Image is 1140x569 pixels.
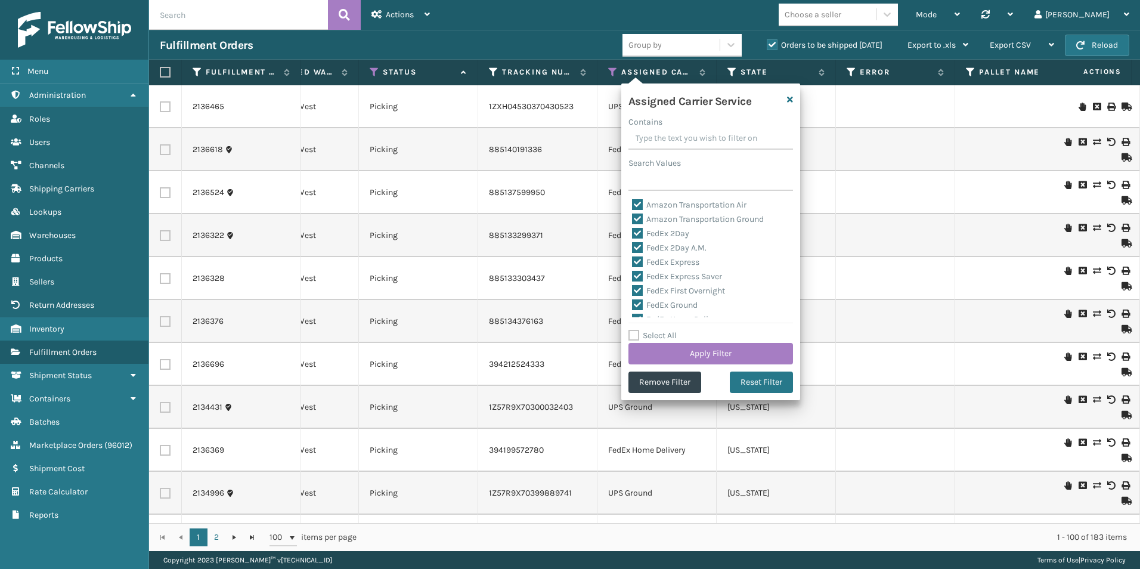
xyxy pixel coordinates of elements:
i: On Hold [1079,103,1086,111]
i: Mark as Shipped [1122,153,1129,162]
td: Picking [359,472,478,515]
td: UPS Ground [597,85,717,128]
a: 1Z57R9X70399889741 [489,488,572,498]
i: Void Label [1107,352,1114,361]
span: Warehouses [29,230,76,240]
label: FedEx Ground [632,300,698,310]
a: 2136328 [193,273,225,284]
i: Cancel Fulfillment Order [1079,310,1086,318]
label: FedEx Express Saver [632,271,722,282]
a: 2134431 [193,401,222,413]
td: FedEx Home Delivery [597,171,717,214]
i: Print Label [1122,267,1129,275]
button: Apply Filter [628,343,793,364]
i: Print Label [1122,310,1129,318]
i: On Hold [1064,395,1071,404]
a: 2 [207,528,225,546]
span: Batches [29,417,60,427]
i: Void Label [1107,481,1114,490]
i: Change shipping [1093,395,1100,404]
i: Mark as Shipped [1122,103,1129,111]
img: logo [18,12,131,48]
a: 885134376163 [489,316,543,326]
i: Print Label [1122,138,1129,146]
a: 885133303437 [489,273,545,283]
i: Mark as Shipped [1122,368,1129,376]
i: Void Label [1107,395,1114,404]
span: Return Addresses [29,300,94,310]
a: 885133299371 [489,230,543,240]
i: On Hold [1064,138,1071,146]
i: Change shipping [1093,352,1100,361]
label: FedEx 2Day [632,228,689,239]
span: Shipment Status [29,370,92,381]
i: Change shipping [1093,138,1100,146]
td: [US_STATE] [717,386,836,429]
div: | [1037,551,1126,569]
td: Picking [359,386,478,429]
span: ( 96012 ) [104,440,132,450]
i: On Hold [1064,181,1071,189]
label: Assigned Carrier Service [621,67,693,78]
a: 2136369 [193,444,224,456]
i: Cancel Fulfillment Order [1079,395,1086,404]
a: Go to the last page [243,528,261,546]
td: FedEx Home Delivery [597,128,717,171]
td: FedEx Home Delivery [597,429,717,472]
a: 2136618 [193,144,223,156]
span: Shipping Carriers [29,184,94,194]
i: Change shipping [1093,438,1100,447]
div: Group by [628,39,662,51]
td: [US_STATE] [717,515,836,558]
a: 885140191336 [489,144,542,154]
label: FedEx Express [632,257,699,267]
a: 885137599950 [489,187,545,197]
i: Void Label [1107,267,1114,275]
span: Mode [916,10,937,20]
label: Tracking Number [502,67,574,78]
i: Mark as Shipped [1122,196,1129,205]
i: Print Label [1122,181,1129,189]
i: Mark as Shipped [1122,239,1129,248]
span: Inventory [29,324,64,334]
td: UPS Ground [597,386,717,429]
i: Print Label [1122,224,1129,232]
h4: Assigned Carrier Service [628,91,752,109]
td: Picking [359,171,478,214]
i: Print Label [1107,103,1114,111]
label: Amazon Transportation Air [632,200,746,210]
label: Contains [628,116,662,128]
i: Mark as Shipped [1122,411,1129,419]
i: Cancel Fulfillment Order [1093,103,1100,111]
a: Privacy Policy [1080,556,1126,564]
i: Void Label [1107,181,1114,189]
i: On Hold [1064,267,1071,275]
label: Select All [628,330,677,341]
button: Reload [1065,35,1129,56]
td: FedEx Home Delivery [597,343,717,386]
span: items per page [269,528,357,546]
label: Amazon Transportation Ground [632,214,764,224]
a: 1ZXH04530370430523 [489,101,574,112]
a: Terms of Use [1037,556,1079,564]
span: Actions [386,10,414,20]
a: 394199572780 [489,445,544,455]
td: Picking [359,515,478,558]
td: Picking [359,85,478,128]
label: Pallet Name [979,67,1051,78]
td: [US_STATE] [717,472,836,515]
button: Reset Filter [730,372,793,393]
span: 100 [269,531,287,543]
button: Remove Filter [628,372,701,393]
td: Picking [359,429,478,472]
i: Change shipping [1093,481,1100,490]
i: Change shipping [1093,310,1100,318]
input: Type the text you wish to filter on [628,128,793,150]
i: Change shipping [1093,267,1100,275]
td: [US_STATE] [717,429,836,472]
span: Shipment Cost [29,463,85,474]
i: On Hold [1064,310,1071,318]
a: 2136322 [193,230,224,242]
span: Containers [29,394,70,404]
i: Mark as Shipped [1122,282,1129,290]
